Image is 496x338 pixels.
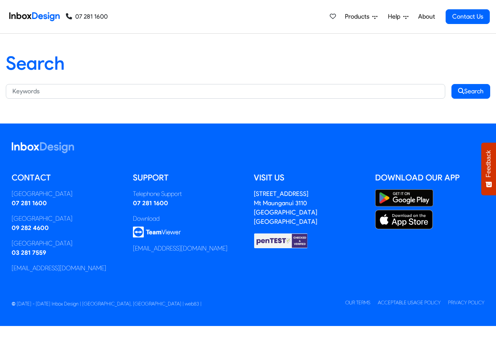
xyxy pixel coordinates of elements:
a: [EMAIL_ADDRESS][DOMAIN_NAME] [12,264,106,272]
a: About [416,9,437,24]
img: Checked & Verified by penTEST [254,233,308,249]
span: © [DATE] - [DATE] Inbox Design | [GEOGRAPHIC_DATA], [GEOGRAPHIC_DATA] | web83 | [12,301,201,307]
h1: Search [6,52,490,75]
div: [GEOGRAPHIC_DATA] [12,189,121,199]
a: Acceptable Usage Policy [378,300,441,305]
input: Keywords [6,84,445,99]
a: Products [342,9,381,24]
span: Products [345,12,372,21]
h5: Visit us [254,172,363,184]
button: Search [451,84,490,99]
h5: Support [133,172,243,184]
button: Feedback - Show survey [481,142,496,195]
a: 07 281 1600 [12,199,47,207]
a: Our Terms [345,300,370,305]
img: logo_inboxdesign_white.svg [12,142,74,153]
a: Help [385,9,412,24]
address: [STREET_ADDRESS] Mt Maunganui 3110 [GEOGRAPHIC_DATA] [GEOGRAPHIC_DATA] [254,190,317,225]
a: [EMAIL_ADDRESS][DOMAIN_NAME] [133,245,227,252]
div: Download [133,214,243,223]
img: logo_teamviewer.svg [133,226,181,238]
a: 07 281 1600 [133,199,168,207]
a: Privacy Policy [448,300,484,305]
div: [GEOGRAPHIC_DATA] [12,239,121,248]
h5: Contact [12,172,121,184]
div: Telephone Support [133,189,243,199]
a: Contact Us [446,9,490,24]
span: Help [388,12,403,21]
img: Apple App Store [375,210,433,229]
h5: Download our App [375,172,485,184]
a: 03 281 7559 [12,249,46,256]
a: 09 282 4600 [12,224,49,232]
span: Feedback [485,150,492,177]
div: [GEOGRAPHIC_DATA] [12,214,121,223]
a: [STREET_ADDRESS]Mt Maunganui 3110[GEOGRAPHIC_DATA][GEOGRAPHIC_DATA] [254,190,317,225]
a: Checked & Verified by penTEST [254,237,308,244]
img: Google Play Store [375,189,433,207]
a: 07 281 1600 [66,12,108,21]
